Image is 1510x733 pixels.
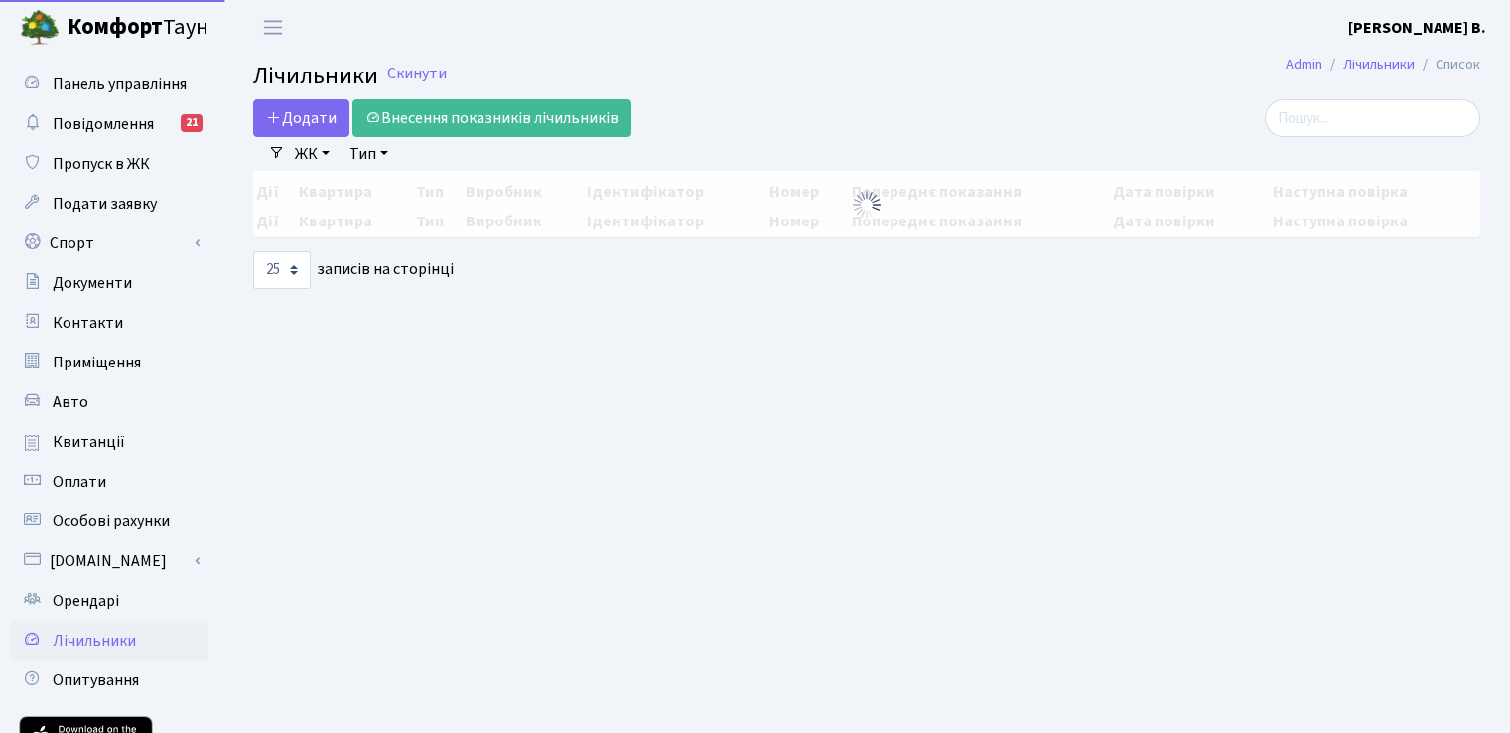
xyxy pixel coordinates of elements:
[352,99,631,137] a: Внесення показників лічильників
[266,107,337,129] span: Додати
[10,184,208,223] a: Подати заявку
[53,193,157,215] span: Подати заявку
[10,660,208,700] a: Опитування
[10,303,208,343] a: Контакти
[10,65,208,104] a: Панель управління
[53,630,136,652] span: Лічильники
[1256,44,1510,85] nav: breadcrumb
[253,59,378,93] span: Лічильники
[1415,54,1480,75] li: Список
[53,312,123,334] span: Контакти
[342,137,396,171] a: Тип
[10,462,208,502] a: Оплати
[68,11,163,43] b: Комфорт
[68,11,208,45] span: Таун
[10,541,208,581] a: [DOMAIN_NAME]
[1286,54,1322,74] a: Admin
[53,669,139,691] span: Опитування
[10,382,208,422] a: Авто
[53,153,150,175] span: Пропуск в ЖК
[10,343,208,382] a: Приміщення
[10,223,208,263] a: Спорт
[10,263,208,303] a: Документи
[53,391,88,413] span: Авто
[53,471,106,493] span: Оплати
[10,621,208,660] a: Лічильники
[20,8,60,48] img: logo.png
[10,422,208,462] a: Квитанції
[53,352,141,373] span: Приміщення
[287,137,338,171] a: ЖК
[253,99,349,137] a: Додати
[10,144,208,184] a: Пропуск в ЖК
[851,189,883,220] img: Обробка...
[10,581,208,621] a: Орендарі
[53,511,170,532] span: Особові рахунки
[1348,17,1486,39] b: [PERSON_NAME] В.
[53,590,119,612] span: Орендарі
[1343,54,1415,74] a: Лічильники
[1265,99,1480,137] input: Пошук...
[248,11,298,44] button: Переключити навігацію
[53,113,154,135] span: Повідомлення
[1348,16,1486,40] a: [PERSON_NAME] В.
[10,502,208,541] a: Особові рахунки
[253,251,311,289] select: записів на сторінці
[53,431,125,453] span: Квитанції
[10,104,208,144] a: Повідомлення21
[253,251,454,289] label: записів на сторінці
[53,73,187,95] span: Панель управління
[181,114,203,132] div: 21
[387,65,447,83] a: Скинути
[53,272,132,294] span: Документи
